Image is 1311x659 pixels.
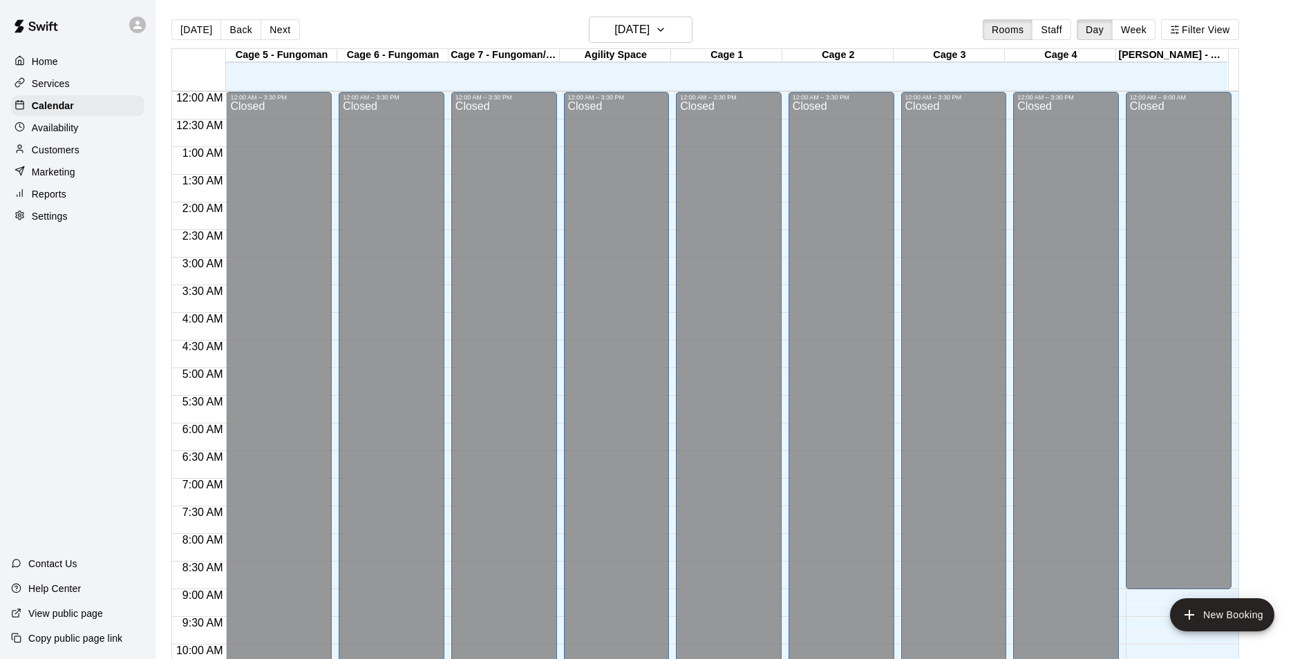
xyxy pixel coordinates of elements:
button: Day [1077,19,1113,40]
div: Cage 3 [894,49,1005,62]
p: Availability [32,121,79,135]
p: Contact Us [28,557,77,571]
p: Settings [32,209,68,223]
p: Copy public page link [28,631,122,645]
span: 6:00 AM [179,423,227,435]
div: Cage 7 - Fungoman/HitTrax [449,49,560,62]
p: Customers [32,143,79,157]
div: Cage 1 [671,49,782,62]
div: 12:00 AM – 3:30 PM [905,94,1003,101]
div: 12:00 AM – 3:30 PM [1017,94,1115,101]
span: 8:00 AM [179,534,227,546]
span: 12:30 AM [173,120,227,131]
div: 12:00 AM – 3:30 PM [230,94,328,101]
div: 12:00 AM – 3:30 PM [793,94,890,101]
p: Help Center [28,582,81,595]
a: Customers [11,140,144,160]
span: 9:30 AM [179,617,227,629]
span: 7:00 AM [179,479,227,490]
div: Cage 4 [1005,49,1116,62]
span: 2:00 AM [179,202,227,214]
div: 12:00 AM – 3:30 PM [568,94,666,101]
a: Settings [11,206,144,227]
span: 7:30 AM [179,506,227,518]
button: add [1170,598,1274,631]
span: 1:00 AM [179,147,227,159]
div: Cage 2 [782,49,894,62]
a: Services [11,73,144,94]
div: Agility Space [560,49,671,62]
a: Marketing [11,162,144,182]
h6: [DATE] [614,20,650,39]
p: Reports [32,187,66,201]
div: 12:00 AM – 9:00 AM [1130,94,1227,101]
div: [PERSON_NAME] - Agility [1116,49,1227,62]
a: Home [11,51,144,72]
p: Services [32,77,70,90]
span: 5:00 AM [179,368,227,380]
a: Availability [11,117,144,138]
div: 12:00 AM – 9:00 AM: Closed [1126,92,1232,589]
div: 12:00 AM – 3:30 PM [455,94,553,101]
button: Back [220,19,261,40]
span: 3:00 AM [179,258,227,269]
button: [DATE] [589,17,692,43]
span: 8:30 AM [179,562,227,573]
button: Filter View [1161,19,1238,40]
div: Cage 6 - Fungoman [337,49,449,62]
div: 12:00 AM – 3:30 PM [680,94,777,101]
a: Calendar [11,95,144,116]
button: Week [1112,19,1156,40]
button: Rooms [983,19,1032,40]
span: 2:30 AM [179,230,227,242]
span: 3:30 AM [179,285,227,297]
span: 9:00 AM [179,589,227,601]
div: Cage 5 - Fungoman [226,49,337,62]
span: 6:30 AM [179,451,227,463]
span: 12:00 AM [173,92,227,104]
div: Closed [1130,101,1227,594]
p: View public page [28,607,103,620]
a: Reports [11,184,144,204]
div: 12:00 AM – 3:30 PM [343,94,440,101]
span: 1:30 AM [179,175,227,187]
button: Next [261,19,299,40]
button: Staff [1032,19,1071,40]
p: Calendar [32,99,74,113]
p: Home [32,55,58,68]
p: Marketing [32,165,75,179]
span: 4:30 AM [179,341,227,352]
span: 5:30 AM [179,396,227,408]
span: 4:00 AM [179,313,227,325]
button: [DATE] [171,19,221,40]
span: 10:00 AM [173,644,227,656]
